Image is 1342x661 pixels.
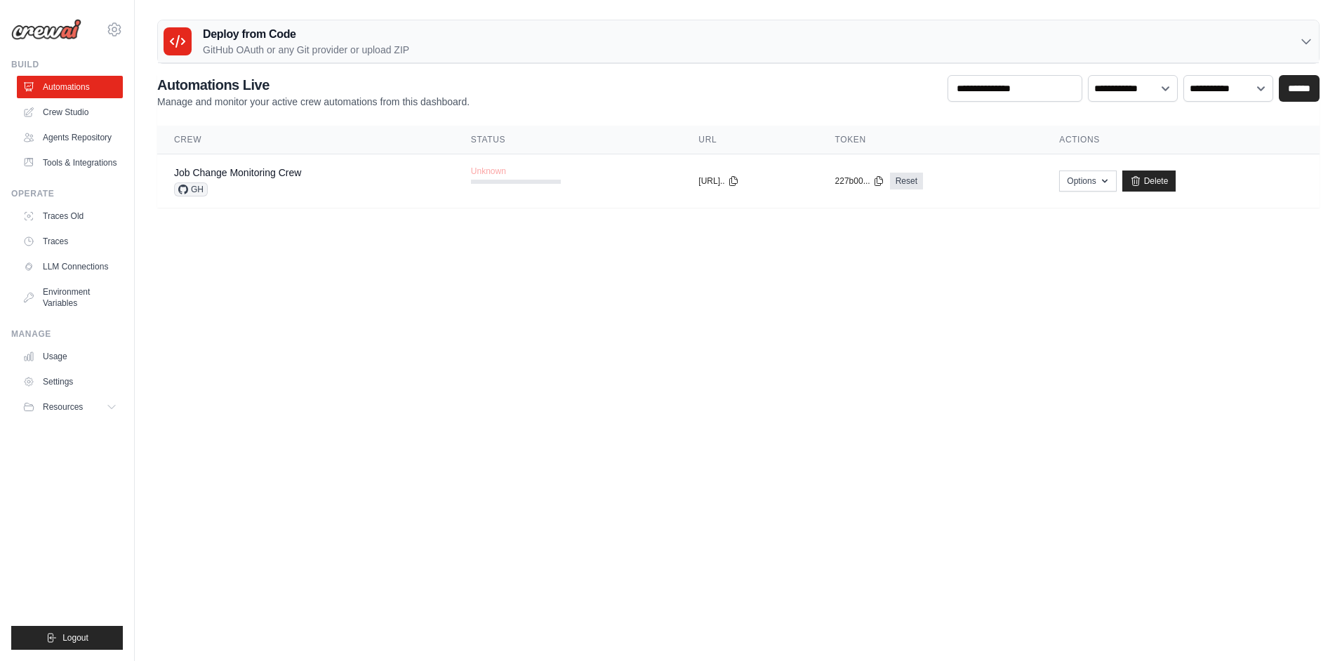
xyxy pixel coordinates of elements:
div: Operate [11,188,123,199]
span: Unknown [471,166,506,177]
th: Status [454,126,682,154]
a: Environment Variables [17,281,123,314]
span: GH [174,182,208,196]
h2: Automations Live [157,75,470,95]
a: Reset [890,173,923,189]
button: Logout [11,626,123,650]
th: Crew [157,126,454,154]
a: Job Change Monitoring Crew [174,167,301,178]
a: Automations [17,76,123,98]
div: Build [11,59,123,70]
a: Tools & Integrations [17,152,123,174]
button: Resources [17,396,123,418]
a: Settings [17,370,123,393]
a: LLM Connections [17,255,123,278]
img: Logo [11,19,81,40]
a: Traces Old [17,205,123,227]
a: Agents Repository [17,126,123,149]
button: Options [1059,171,1116,192]
p: GitHub OAuth or any Git provider or upload ZIP [203,43,409,57]
p: Manage and monitor your active crew automations from this dashboard. [157,95,470,109]
a: Traces [17,230,123,253]
a: Usage [17,345,123,368]
th: Token [818,126,1043,154]
th: Actions [1042,126,1320,154]
div: Manage [11,328,123,340]
a: Delete [1122,171,1176,192]
th: URL [682,126,818,154]
iframe: Chat Widget [1272,594,1342,661]
button: 227b00... [835,175,884,187]
span: Resources [43,401,83,413]
span: Logout [62,632,88,643]
a: Crew Studio [17,101,123,123]
h3: Deploy from Code [203,26,409,43]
